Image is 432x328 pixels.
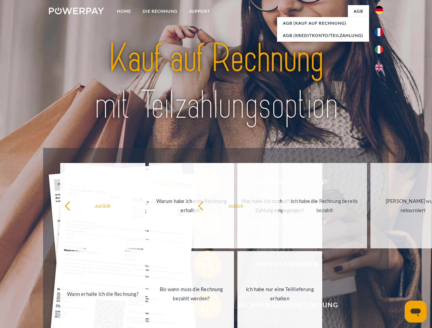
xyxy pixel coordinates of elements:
[286,196,363,215] div: Ich habe die Rechnung bereits bezahlt
[137,5,183,17] a: DIE RECHNUNG
[277,29,369,42] a: AGB (Kreditkonto/Teilzahlung)
[64,289,141,298] div: Wann erhalte ich die Rechnung?
[49,8,104,14] img: logo-powerpay-white.svg
[375,63,383,71] img: en
[241,285,318,303] div: Ich habe nur eine Teillieferung erhalten
[183,5,216,17] a: SUPPORT
[375,45,383,54] img: it
[198,201,275,210] div: zurück
[405,301,427,323] iframe: Schaltfläche zum Öffnen des Messaging-Fensters
[375,6,383,14] img: de
[348,5,369,17] a: agb
[153,285,230,303] div: Bis wann muss die Rechnung bezahlt werden?
[277,17,369,29] a: AGB (Kauf auf Rechnung)
[153,196,230,215] div: Warum habe ich eine Rechnung erhalten?
[65,33,367,131] img: title-powerpay_de.svg
[111,5,137,17] a: Home
[64,201,141,210] div: zurück
[375,28,383,36] img: fr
